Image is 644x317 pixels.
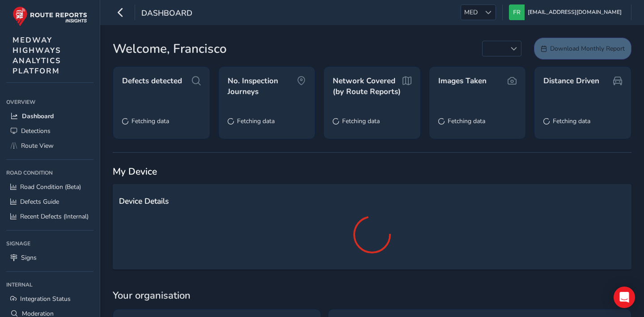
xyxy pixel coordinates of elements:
span: Dashboard [22,112,54,120]
span: No. Inspection Journeys [228,76,297,97]
span: My Device [113,165,157,178]
a: Route View [6,138,93,153]
span: Images Taken [438,76,487,86]
button: [EMAIL_ADDRESS][DOMAIN_NAME] [509,4,625,20]
a: Detections [6,124,93,138]
span: Fetching data [553,117,590,125]
div: Signage [6,237,93,250]
div: Open Intercom Messenger [614,287,635,308]
h2: Device Details [119,197,625,206]
span: Integration Status [20,295,71,303]
span: Distance Driven [543,76,599,86]
span: Your organisation [113,289,631,302]
span: Recent Defects (Internal) [20,212,89,221]
span: Fetching data [131,117,169,125]
span: Road Condition (Beta) [20,183,81,191]
span: Network Covered (by Route Reports) [333,76,402,97]
a: Integration Status [6,291,93,306]
div: Internal [6,278,93,291]
a: Dashboard [6,109,93,124]
span: MEDWAY HIGHWAYS ANALYTICS PLATFORM [13,35,61,76]
span: Welcome, Francisco [113,39,227,58]
span: Fetching data [237,117,275,125]
span: MED [461,5,481,20]
a: Recent Defects (Internal) [6,209,93,224]
span: Fetching data [448,117,485,125]
span: [EMAIL_ADDRESS][DOMAIN_NAME] [528,4,622,20]
span: Fetching data [342,117,380,125]
a: Road Condition (Beta) [6,180,93,194]
img: rr logo [13,6,87,26]
a: Defects Guide [6,194,93,209]
span: Signs [21,253,37,262]
img: diamond-layout [509,4,525,20]
span: Defects detected [122,76,182,86]
span: Defects Guide [20,197,59,206]
span: Detections [21,127,51,135]
div: Road Condition [6,166,93,180]
div: Overview [6,95,93,109]
a: Signs [6,250,93,265]
span: Dashboard [141,8,192,20]
span: Route View [21,141,54,150]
